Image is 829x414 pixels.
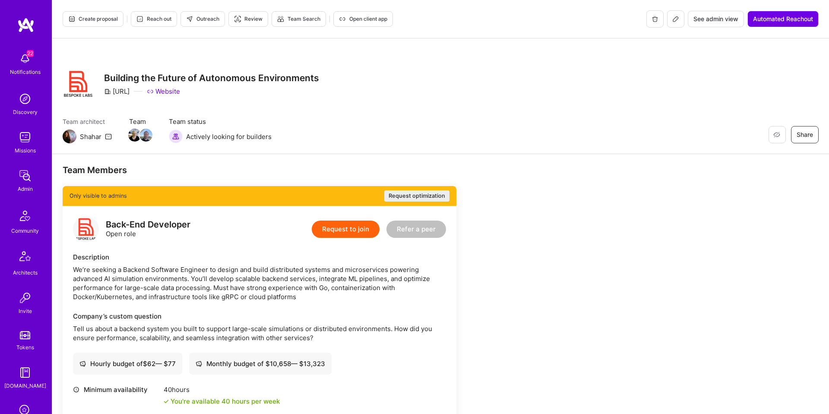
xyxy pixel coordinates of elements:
div: Company’s custom question [73,312,446,321]
div: Architects [13,268,38,277]
p: Tell us about a backend system you built to support large-scale simulations or distributed enviro... [73,324,446,342]
div: [DOMAIN_NAME] [4,381,46,390]
img: tokens [20,331,30,339]
img: logo [73,216,99,242]
i: icon CompanyGray [104,88,111,95]
img: guide book [16,364,34,381]
i: icon Mail [105,133,112,140]
div: Notifications [10,67,41,76]
div: Discovery [13,107,38,117]
span: Team architect [63,117,112,126]
div: Team Members [63,164,456,176]
button: Create proposal [63,11,123,27]
h3: Building the Future of Autonomous Environments [104,73,319,83]
div: Back-End Developer [106,220,190,229]
img: logo [17,17,35,33]
i: icon Clock [73,386,79,393]
div: 40 hours [164,385,280,394]
button: Outreach [180,11,225,27]
button: Share [791,126,819,143]
div: Missions [15,146,36,155]
button: Automated Reachout [747,11,819,27]
div: Community [11,226,39,235]
span: Share [797,130,813,139]
i: icon Cash [79,360,86,367]
img: Actively looking for builders [169,130,183,143]
div: Minimum availability [73,385,159,394]
a: Team Member Avatar [129,128,140,142]
button: Team Search [272,11,326,27]
a: Website [147,87,180,96]
div: Admin [18,184,33,193]
img: admin teamwork [16,167,34,184]
img: Team Member Avatar [139,129,152,142]
span: Actively looking for builders [186,132,272,141]
a: Team Member Avatar [140,128,152,142]
button: Request to join [312,221,380,238]
button: Reach out [131,11,177,27]
div: You're available 40 hours per week [164,397,280,406]
i: icon Check [164,399,169,404]
img: teamwork [16,129,34,146]
button: Refer a peer [386,221,446,238]
span: Reach out [136,15,171,23]
i: icon Proposal [68,16,75,22]
div: Only visible to admins [63,186,456,206]
button: See admin view [688,11,744,27]
img: Invite [16,289,34,307]
img: Team Architect [63,130,76,143]
div: Monthly budget of $ 10,658 — $ 13,323 [196,359,325,368]
span: Team status [169,117,272,126]
div: Tokens [16,343,34,352]
span: See admin view [693,15,738,23]
img: Community [15,205,35,226]
div: We’re seeking a Backend Software Engineer to design and build distributed systems and microservic... [73,265,446,301]
div: Invite [19,307,32,316]
div: Open role [106,220,190,238]
span: Create proposal [68,15,118,23]
i: icon Targeter [234,16,241,22]
i: icon Cash [196,360,202,367]
span: Automated Reachout [753,15,813,23]
div: Hourly budget of $ 62 — $ 77 [79,359,176,368]
img: bell [16,50,34,67]
div: [URL] [104,87,130,96]
span: Outreach [186,15,219,23]
img: discovery [16,90,34,107]
span: Open client app [339,15,387,23]
span: Review [234,15,263,23]
img: Architects [15,247,35,268]
span: Team [129,117,152,126]
button: Review [228,11,268,27]
button: Request optimization [384,190,449,202]
img: Company Logo [63,69,94,100]
i: icon EyeClosed [773,131,780,138]
div: Shahar [80,132,101,141]
button: Open client app [333,11,393,27]
span: Team Search [277,15,320,23]
img: Team Member Avatar [128,129,141,142]
span: 22 [27,50,34,57]
div: Description [73,253,446,262]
